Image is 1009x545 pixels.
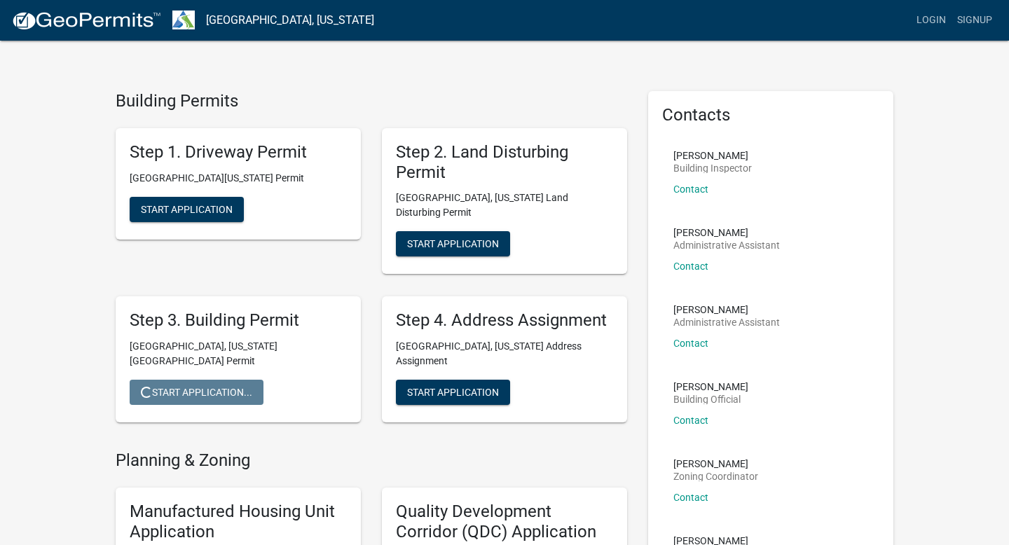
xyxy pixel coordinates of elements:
[673,492,708,503] a: Contact
[911,7,952,34] a: Login
[673,459,758,469] p: [PERSON_NAME]
[673,305,780,315] p: [PERSON_NAME]
[673,184,708,195] a: Contact
[673,317,780,327] p: Administrative Assistant
[673,151,752,160] p: [PERSON_NAME]
[396,502,613,542] h5: Quality Development Corridor (QDC) Application
[396,231,510,256] button: Start Application
[141,387,252,398] span: Start Application...
[662,105,879,125] h5: Contacts
[673,338,708,349] a: Contact
[130,339,347,368] p: [GEOGRAPHIC_DATA], [US_STATE][GEOGRAPHIC_DATA] Permit
[673,228,780,237] p: [PERSON_NAME]
[116,450,627,471] h4: Planning & Zoning
[673,240,780,250] p: Administrative Assistant
[396,142,613,183] h5: Step 2. Land Disturbing Permit
[141,203,233,214] span: Start Application
[952,7,998,34] a: Signup
[396,339,613,368] p: [GEOGRAPHIC_DATA], [US_STATE] Address Assignment
[673,394,748,404] p: Building Official
[673,382,748,392] p: [PERSON_NAME]
[673,261,708,272] a: Contact
[130,502,347,542] h5: Manufactured Housing Unit Application
[407,238,499,249] span: Start Application
[172,11,195,29] img: Troup County, Georgia
[130,171,347,186] p: [GEOGRAPHIC_DATA][US_STATE] Permit
[673,471,758,481] p: Zoning Coordinator
[130,310,347,331] h5: Step 3. Building Permit
[206,8,374,32] a: [GEOGRAPHIC_DATA], [US_STATE]
[407,387,499,398] span: Start Application
[130,142,347,163] h5: Step 1. Driveway Permit
[130,380,263,405] button: Start Application...
[396,191,613,220] p: [GEOGRAPHIC_DATA], [US_STATE] Land Disturbing Permit
[673,415,708,426] a: Contact
[396,380,510,405] button: Start Application
[116,91,627,111] h4: Building Permits
[130,197,244,222] button: Start Application
[396,310,613,331] h5: Step 4. Address Assignment
[673,163,752,173] p: Building Inspector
